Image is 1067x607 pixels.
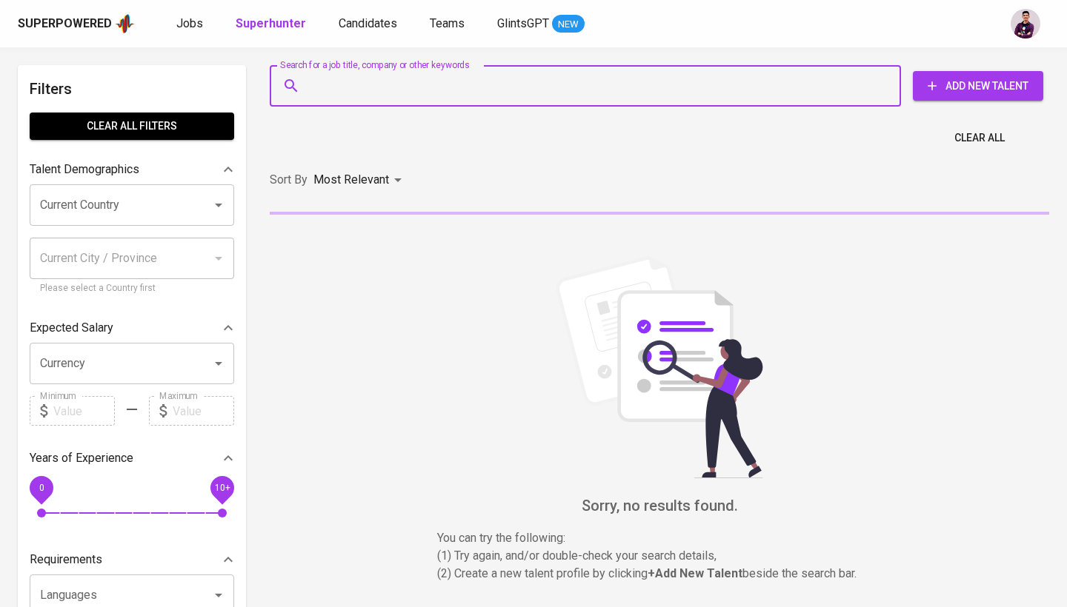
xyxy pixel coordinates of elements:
span: Teams [430,16,465,30]
button: Clear All filters [30,113,234,140]
img: app logo [115,13,135,35]
p: (2) Create a new talent profile by clicking beside the search bar. [437,565,882,583]
a: Teams [430,15,468,33]
div: Years of Experience [30,443,234,473]
button: Open [208,585,229,606]
p: Sort By [270,171,308,189]
a: GlintsGPT NEW [497,15,585,33]
input: Value [173,396,234,426]
b: Superhunter [236,16,306,30]
div: Requirements [30,545,234,574]
span: Candidates [339,16,397,30]
img: erwin@glints.com [1011,9,1040,38]
h6: Filters [30,77,234,101]
span: GlintsGPT [497,16,549,30]
span: Jobs [176,16,203,30]
a: Superhunter [236,15,309,33]
button: Open [208,353,229,374]
p: Expected Salary [30,319,113,337]
p: Years of Experience [30,449,133,467]
span: 10+ [214,483,230,493]
span: Clear All [954,129,1005,147]
button: Clear All [948,124,1011,152]
div: Superpowered [18,16,112,33]
img: file_searching.svg [548,256,771,478]
div: Talent Demographics [30,155,234,184]
p: Please select a Country first [40,281,224,296]
p: Requirements [30,551,102,569]
div: Most Relevant [313,167,407,194]
b: + Add New Talent [648,566,742,580]
p: Most Relevant [313,171,389,189]
a: Jobs [176,15,206,33]
span: Add New Talent [925,77,1031,95]
div: Expected Salary [30,313,234,343]
p: You can try the following : [437,529,882,547]
a: Candidates [339,15,400,33]
input: Value [53,396,115,426]
button: Add New Talent [913,71,1043,101]
h6: Sorry, no results found. [270,494,1049,517]
a: Superpoweredapp logo [18,13,135,35]
span: NEW [552,17,585,32]
p: (1) Try again, and/or double-check your search details, [437,547,882,565]
span: Clear All filters [41,117,222,135]
span: 0 [39,483,44,493]
button: Open [208,195,229,215]
p: Talent Demographics [30,161,139,178]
